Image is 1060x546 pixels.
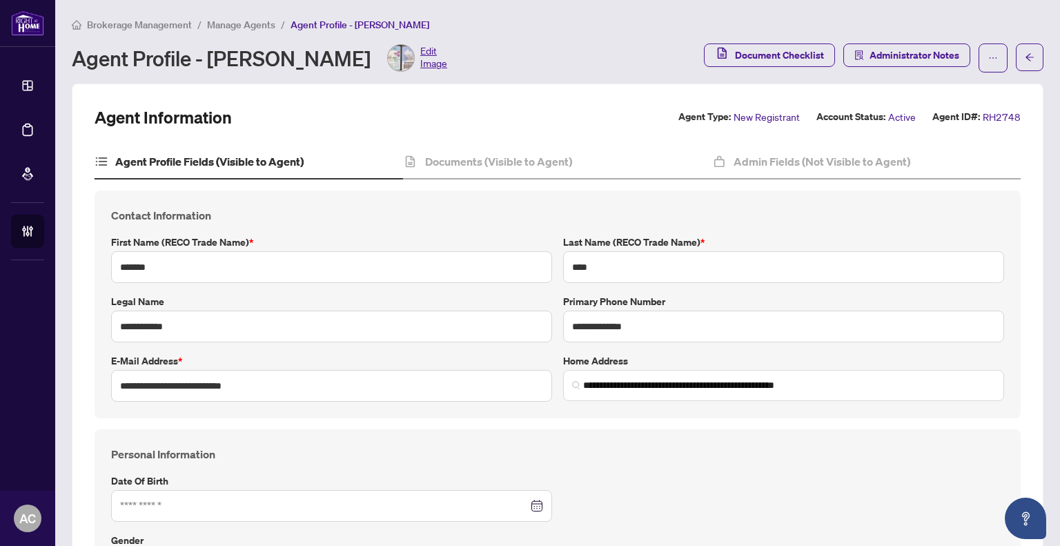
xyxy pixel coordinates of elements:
h4: Agent Profile Fields (Visible to Agent) [115,153,304,170]
h4: Documents (Visible to Agent) [425,153,572,170]
h4: Personal Information [111,446,1004,462]
span: Administrator Notes [870,44,959,66]
button: Open asap [1005,498,1046,539]
div: Agent Profile - [PERSON_NAME] [72,44,447,72]
span: Brokerage Management [87,19,192,31]
label: E-mail Address [111,353,552,369]
label: Account Status: [816,109,885,125]
label: Agent Type: [678,109,731,125]
button: Document Checklist [704,43,835,67]
span: solution [854,50,864,60]
button: Administrator Notes [843,43,970,67]
span: RH2748 [983,109,1021,125]
h2: Agent Information [95,106,232,128]
img: logo [11,10,44,36]
h4: Contact Information [111,207,1004,224]
label: Agent ID#: [932,109,980,125]
span: Edit Image [420,44,447,72]
label: Date of Birth [111,474,552,489]
label: First Name (RECO Trade Name) [111,235,552,250]
span: Agent Profile - [PERSON_NAME] [291,19,429,31]
label: Legal Name [111,294,552,309]
img: search_icon [572,381,580,389]
li: / [281,17,285,32]
label: Last Name (RECO Trade Name) [563,235,1004,250]
img: Profile Icon [388,45,414,71]
label: Home Address [563,353,1004,369]
li: / [197,17,202,32]
span: Active [888,109,916,125]
label: Primary Phone Number [563,294,1004,309]
span: New Registrant [734,109,800,125]
span: ellipsis [988,53,998,63]
span: Manage Agents [207,19,275,31]
span: AC [19,509,36,528]
span: Document Checklist [735,44,824,66]
span: home [72,20,81,30]
h4: Admin Fields (Not Visible to Agent) [734,153,910,170]
span: arrow-left [1025,52,1034,62]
